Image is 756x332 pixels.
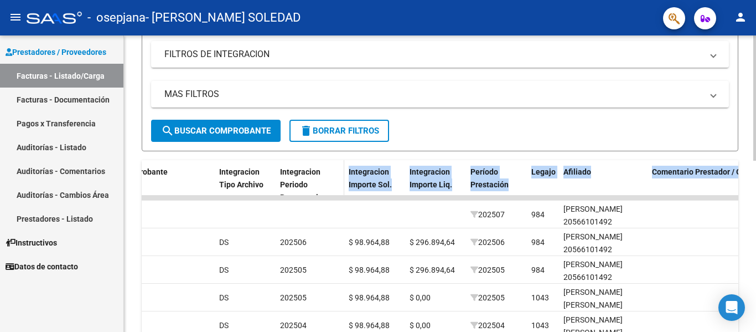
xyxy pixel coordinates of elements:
[215,160,276,209] datatable-header-cell: Integracion Tipo Archivo
[299,126,379,136] span: Borrar Filtros
[299,124,313,137] mat-icon: delete
[146,6,301,30] span: - [PERSON_NAME] SOLEDAD
[470,293,505,302] span: 202505
[151,120,281,142] button: Buscar Comprobante
[531,236,545,249] div: 984
[531,264,545,277] div: 984
[531,319,549,332] div: 1043
[470,238,505,247] span: 202506
[280,238,307,247] span: 202506
[470,210,505,219] span: 202507
[410,238,455,247] span: $ 296.894,64
[718,294,745,321] div: Open Intercom Messenger
[219,167,263,189] span: Integracion Tipo Archivo
[164,88,702,100] mat-panel-title: MAS FILTROS
[563,258,643,284] div: [PERSON_NAME] 20566101492
[410,293,431,302] span: $ 0,00
[164,48,702,60] mat-panel-title: FILTROS DE INTEGRACION
[6,237,57,249] span: Instructivos
[151,81,729,108] mat-expansion-panel-header: MAS FILTROS
[349,321,390,330] span: $ 98.964,88
[120,167,168,176] span: Comprobante
[466,160,527,209] datatable-header-cell: Período Prestación
[161,126,271,136] span: Buscar Comprobante
[563,203,643,228] div: [PERSON_NAME] 20566101492
[410,265,455,274] span: $ 296.894,64
[289,120,389,142] button: Borrar Filtros
[734,11,747,24] mat-icon: person
[527,160,559,209] datatable-header-cell: Legajo
[531,167,556,176] span: Legajo
[344,160,405,209] datatable-header-cell: Integracion Importe Sol.
[410,167,452,189] span: Integracion Importe Liq.
[280,321,307,330] span: 202504
[531,292,549,304] div: 1043
[349,167,392,189] span: Integracion Importe Sol.
[115,160,215,209] datatable-header-cell: Comprobante
[6,46,106,58] span: Prestadores / Proveedores
[470,321,505,330] span: 202504
[151,41,729,68] mat-expansion-panel-header: FILTROS DE INTEGRACION
[9,11,22,24] mat-icon: menu
[559,160,648,209] datatable-header-cell: Afiliado
[219,321,229,330] span: DS
[161,124,174,137] mat-icon: search
[219,238,229,247] span: DS
[531,208,545,221] div: 984
[87,6,146,30] span: - osepjana
[470,265,505,274] span: 202505
[410,321,431,330] span: $ 0,00
[219,293,229,302] span: DS
[219,265,229,274] span: DS
[470,167,509,189] span: Período Prestación
[349,238,390,247] span: $ 98.964,88
[563,167,591,176] span: Afiliado
[563,231,643,256] div: [PERSON_NAME] 20566101492
[280,293,307,302] span: 202505
[349,265,390,274] span: $ 98.964,88
[280,167,327,202] span: Integracion Periodo Presentacion
[563,286,643,324] div: [PERSON_NAME] [PERSON_NAME] 20578928376
[6,261,78,273] span: Datos de contacto
[280,265,307,274] span: 202505
[349,293,390,302] span: $ 98.964,88
[276,160,344,209] datatable-header-cell: Integracion Periodo Presentacion
[405,160,466,209] datatable-header-cell: Integracion Importe Liq.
